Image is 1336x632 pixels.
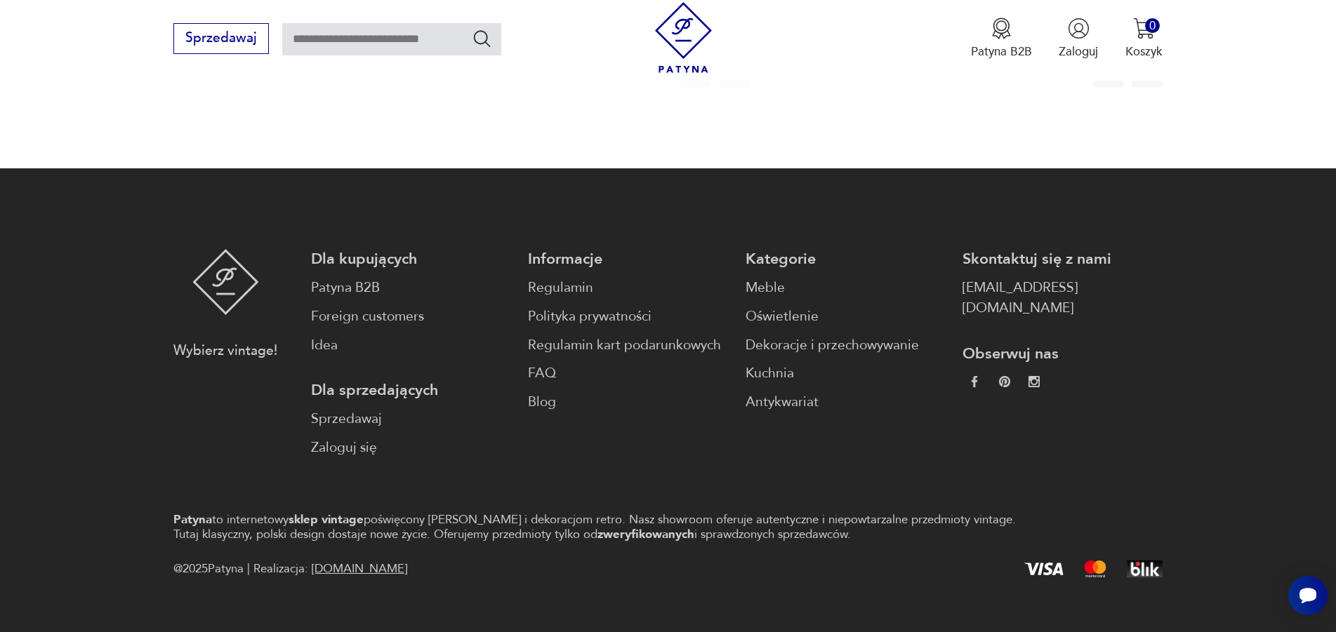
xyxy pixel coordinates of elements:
[312,560,407,577] a: [DOMAIN_NAME]
[1084,560,1106,577] img: Mastercard
[528,278,728,298] a: Regulamin
[963,278,1163,318] a: [EMAIL_ADDRESS][DOMAIN_NAME]
[472,28,492,48] button: Szukaj
[746,249,946,269] p: Kategorie
[192,249,259,315] img: Patyna - sklep z meblami i dekoracjami vintage
[1068,18,1090,39] img: Ikonka użytkownika
[311,438,511,458] a: Zaloguj się
[746,307,946,327] a: Oświetlenie
[528,392,728,412] a: Blog
[1059,43,1098,60] p: Zaloguj
[1288,576,1328,615] iframe: Smartsupp widget button
[247,559,250,579] div: |
[1133,18,1155,39] img: Ikona koszyka
[746,363,946,384] a: Kuchnia
[597,526,694,542] strong: zweryfikowanych
[528,249,728,269] p: Informacje
[971,18,1032,60] button: Patyna B2B
[991,18,1012,39] img: Ikona medalu
[311,307,511,327] a: Foreign customers
[528,363,728,384] a: FAQ
[173,512,1036,542] p: to internetowy poświęcony [PERSON_NAME] i dekoracjom retro. Nasz showroom oferuje autentyczne i n...
[528,307,728,327] a: Polityka prywatności
[311,335,511,356] a: Idea
[311,380,511,401] p: Dla sprzedających
[528,335,728,356] a: Regulamin kart podarunkowych
[289,511,364,527] strong: sklep vintage
[173,559,244,579] span: @ 2025 Patyna
[971,43,1032,60] p: Patyna B2B
[1059,18,1098,60] button: Zaloguj
[1125,43,1163,60] p: Koszyk
[999,376,1010,387] img: 37d27d81a828e637adc9f9cb2e3d3a8a.webp
[1127,560,1163,577] img: BLIK
[311,249,511,269] p: Dla kupujących
[963,344,1163,364] p: Obserwuj nas
[746,335,946,356] a: Dekoracje i przechowywanie
[1145,18,1160,33] div: 0
[1125,18,1163,60] button: 0Koszyk
[648,2,719,73] img: Patyna - sklep z meblami i dekoracjami vintage
[1024,563,1064,575] img: Visa
[746,278,946,298] a: Meble
[746,392,946,412] a: Antykwariat
[969,376,980,387] img: da9060093f698e4c3cedc1453eec5031.webp
[173,23,268,54] button: Sprzedawaj
[173,341,277,361] p: Wybierz vintage!
[253,559,407,579] span: Realizacja:
[971,18,1032,60] a: Ikona medaluPatyna B2B
[173,511,212,527] strong: Patyna
[311,278,511,298] a: Patyna B2B
[963,249,1163,269] p: Skontaktuj się z nami
[311,409,511,429] a: Sprzedawaj
[173,34,268,45] a: Sprzedawaj
[1029,376,1040,387] img: c2fd9cf7f39615d9d6839a72ae8e59e5.webp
